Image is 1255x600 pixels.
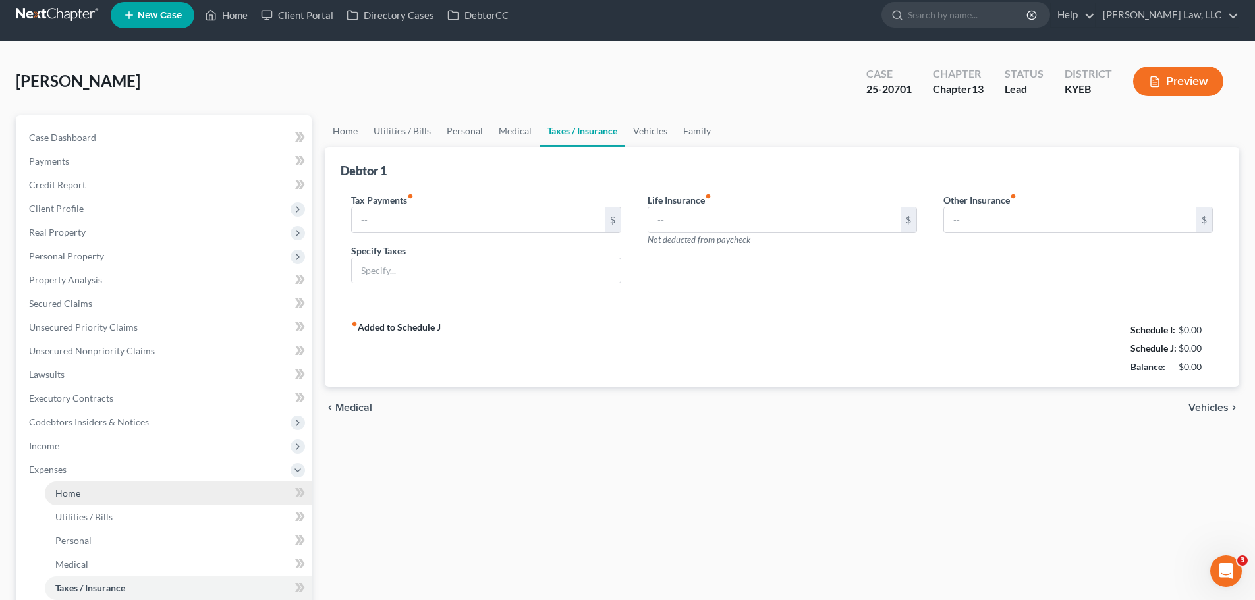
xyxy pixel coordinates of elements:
[648,193,711,207] label: Life Insurance
[29,440,59,451] span: Income
[45,529,312,553] a: Personal
[138,11,182,20] span: New Case
[972,82,984,95] span: 13
[29,203,84,214] span: Client Profile
[29,321,138,333] span: Unsecured Priority Claims
[45,505,312,529] a: Utilities / Bills
[341,163,387,178] div: Debtor 1
[944,207,1196,232] input: --
[491,115,540,147] a: Medical
[1179,342,1213,355] div: $0.00
[351,321,358,327] i: fiber_manual_record
[648,234,750,245] span: Not deducted from paycheck
[1051,3,1095,27] a: Help
[29,227,86,238] span: Real Property
[933,67,984,82] div: Chapter
[18,268,312,292] a: Property Analysis
[18,150,312,173] a: Payments
[1133,67,1223,96] button: Preview
[29,179,86,190] span: Credit Report
[1237,555,1248,566] span: 3
[1188,402,1239,413] button: Vehicles chevron_right
[55,487,80,499] span: Home
[16,71,140,90] span: [PERSON_NAME]
[366,115,439,147] a: Utilities / Bills
[29,464,67,475] span: Expenses
[1179,360,1213,373] div: $0.00
[1130,324,1175,335] strong: Schedule I:
[29,155,69,167] span: Payments
[439,115,491,147] a: Personal
[198,3,254,27] a: Home
[1130,361,1165,372] strong: Balance:
[45,576,312,600] a: Taxes / Insurance
[55,535,92,546] span: Personal
[351,193,414,207] label: Tax Payments
[1196,207,1212,232] div: $
[55,511,113,522] span: Utilities / Bills
[648,207,901,232] input: --
[605,207,621,232] div: $
[901,207,916,232] div: $
[29,132,96,143] span: Case Dashboard
[1229,402,1239,413] i: chevron_right
[352,258,620,283] input: Specify...
[705,193,711,200] i: fiber_manual_record
[1065,82,1112,97] div: KYEB
[407,193,414,200] i: fiber_manual_record
[351,321,441,376] strong: Added to Schedule J
[1065,67,1112,82] div: District
[18,173,312,197] a: Credit Report
[1005,67,1044,82] div: Status
[45,481,312,505] a: Home
[18,387,312,410] a: Executory Contracts
[29,298,92,309] span: Secured Claims
[29,416,149,427] span: Codebtors Insiders & Notices
[943,193,1017,207] label: Other Insurance
[254,3,340,27] a: Client Portal
[55,582,125,593] span: Taxes / Insurance
[933,82,984,97] div: Chapter
[908,3,1028,27] input: Search by name...
[1179,323,1213,337] div: $0.00
[1130,342,1177,354] strong: Schedule J:
[1096,3,1239,27] a: [PERSON_NAME] Law, LLC
[441,3,515,27] a: DebtorCC
[18,363,312,387] a: Lawsuits
[18,126,312,150] a: Case Dashboard
[866,67,912,82] div: Case
[55,559,88,570] span: Medical
[29,250,104,261] span: Personal Property
[540,115,625,147] a: Taxes / Insurance
[1188,402,1229,413] span: Vehicles
[866,82,912,97] div: 25-20701
[18,315,312,339] a: Unsecured Priority Claims
[29,393,113,404] span: Executory Contracts
[29,369,65,380] span: Lawsuits
[352,207,604,232] input: --
[45,553,312,576] a: Medical
[340,3,441,27] a: Directory Cases
[1210,555,1242,587] iframe: Intercom live chat
[675,115,719,147] a: Family
[351,244,406,258] label: Specify Taxes
[325,402,335,413] i: chevron_left
[18,339,312,363] a: Unsecured Nonpriority Claims
[1005,82,1044,97] div: Lead
[625,115,675,147] a: Vehicles
[29,274,102,285] span: Property Analysis
[18,292,312,315] a: Secured Claims
[325,115,366,147] a: Home
[325,402,372,413] button: chevron_left Medical
[29,345,155,356] span: Unsecured Nonpriority Claims
[1010,193,1017,200] i: fiber_manual_record
[335,402,372,413] span: Medical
